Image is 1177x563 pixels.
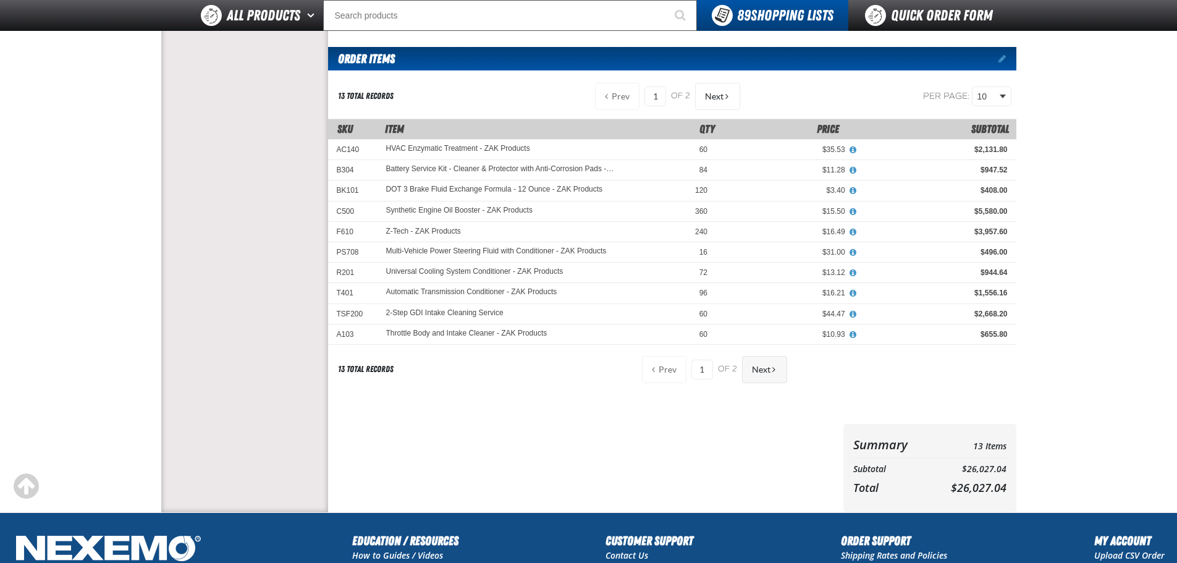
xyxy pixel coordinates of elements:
td: PS708 [328,242,378,262]
strong: 89 [737,7,751,24]
div: $13.12 [725,268,845,277]
div: $44.47 [725,309,845,319]
td: 13 Items [929,434,1006,455]
a: Throttle Body and Intake Cleaner - ZAK Products [386,329,547,338]
div: $2,668.20 [863,309,1008,319]
a: DOT 3 Brake Fluid Exchange Formula - 12 Ounce - ZAK Products [386,185,603,194]
button: View All Prices for Z-Tech - ZAK Products [845,227,861,238]
span: 16 [699,248,707,256]
a: Automatic Transmission Conditioner - ZAK Products [386,288,557,297]
a: Upload CSV Order [1094,549,1165,561]
span: Item [385,122,404,135]
button: Next Page [742,356,787,383]
div: $2,131.80 [863,145,1008,155]
td: F610 [328,221,378,242]
div: 13 total records [338,363,394,375]
a: HVAC Enzymatic Treatment - ZAK Products [386,145,530,153]
span: of 2 [671,91,690,102]
td: $26,027.04 [929,461,1006,478]
td: T401 [328,283,378,303]
h2: My Account [1094,531,1165,550]
button: Next Page [695,83,740,110]
button: View All Prices for HVAC Enzymatic Treatment - ZAK Products [845,145,861,156]
button: View All Prices for Multi-Vehicle Power Steering Fluid with Conditioner - ZAK Products [845,247,861,258]
div: $15.50 [725,206,845,216]
button: View All Prices for Battery Service Kit - Cleaner & Protector with Anti-Corrosion Pads - ZAK Prod... [845,165,861,176]
div: $5,580.00 [863,206,1008,216]
div: $31.00 [725,247,845,257]
td: A103 [328,324,378,344]
td: AC140 [328,140,378,160]
span: Shopping Lists [737,7,833,24]
h2: Order Support [841,531,947,550]
td: R201 [328,263,378,283]
span: All Products [227,4,300,27]
span: Qty [699,122,715,135]
button: View All Prices for Automatic Transmission Conditioner - ZAK Products [845,288,861,299]
a: How to Guides / Videos [352,549,443,561]
button: View All Prices for Throttle Body and Intake Cleaner - ZAK Products [845,329,861,341]
div: $3.40 [725,185,845,195]
td: B304 [328,160,378,180]
div: $1,556.16 [863,288,1008,298]
a: Battery Service Kit - Cleaner & Protector with Anti-Corrosion Pads - ZAK Products [386,165,616,174]
div: Scroll to the top [12,473,40,500]
span: 240 [695,227,707,236]
span: 60 [699,145,707,154]
div: $944.64 [863,268,1008,277]
div: $16.21 [725,288,845,298]
td: TSF200 [328,303,378,324]
span: 84 [699,166,707,174]
span: 60 [699,310,707,318]
span: Next Page [705,91,723,101]
span: Per page: [923,90,970,101]
span: 360 [695,207,707,216]
a: Synthetic Engine Oil Booster - ZAK Products [386,206,533,215]
span: 72 [699,268,707,277]
a: Universal Cooling System Conditioner - ZAK Products [386,268,563,276]
div: $10.93 [725,329,845,339]
button: View All Prices for Synthetic Engine Oil Booster - ZAK Products [845,206,861,218]
div: $11.28 [725,165,845,175]
a: SKU [337,122,353,135]
div: $947.52 [863,165,1008,175]
span: 120 [695,186,707,195]
th: Summary [853,434,929,455]
span: Subtotal [971,122,1009,135]
div: $655.80 [863,329,1008,339]
span: 10 [977,90,997,103]
div: $408.00 [863,185,1008,195]
span: Next Page [752,365,770,375]
button: View All Prices for DOT 3 Brake Fluid Exchange Formula - 12 Ounce - ZAK Products [845,185,861,197]
h2: Order Items [328,47,395,70]
th: Subtotal [853,461,929,478]
span: Price [817,122,839,135]
a: Shipping Rates and Policies [841,549,947,561]
h2: Education / Resources [352,531,458,550]
th: Total [853,478,929,497]
td: C500 [328,201,378,221]
div: $16.49 [725,227,845,237]
button: View All Prices for 2-Step GDI Intake Cleaning Service [845,309,861,320]
div: $3,957.60 [863,227,1008,237]
td: BK101 [328,180,378,201]
a: Z-Tech - ZAK Products [386,227,461,235]
input: Current page number [644,87,666,106]
button: View All Prices for Universal Cooling System Conditioner - ZAK Products [845,268,861,279]
div: $496.00 [863,247,1008,257]
div: $35.53 [725,145,845,155]
a: Edit items [998,54,1016,63]
div: 13 total records [338,90,394,102]
span: 96 [699,289,707,297]
input: Current page number [691,360,713,379]
span: of 2 [718,364,737,375]
a: Contact Us [605,549,648,561]
span: 60 [699,330,707,339]
a: Multi-Vehicle Power Steering Fluid with Conditioner - ZAK Products [386,247,607,256]
h2: Customer Support [605,531,693,550]
span: $26,027.04 [951,480,1006,495]
a: 2-Step GDI Intake Cleaning Service [386,309,504,318]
